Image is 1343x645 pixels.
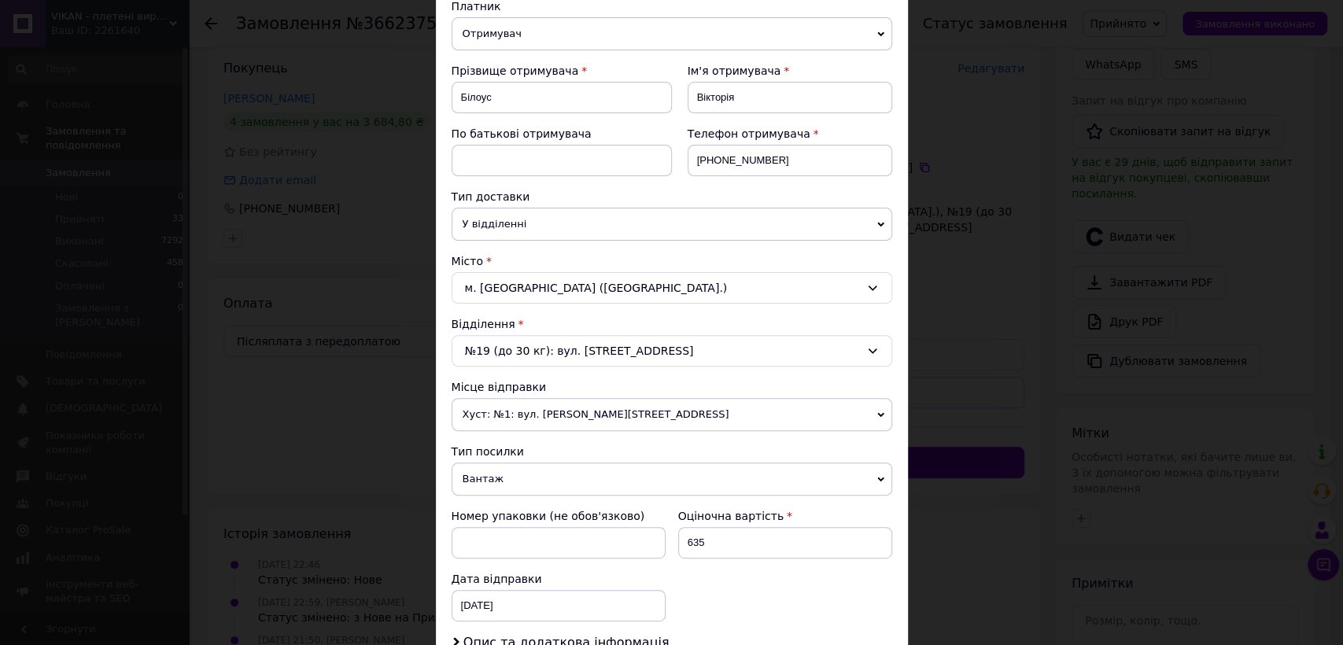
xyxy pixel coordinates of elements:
span: Тип доставки [452,190,530,203]
span: Телефон отримувача [688,127,810,140]
span: Хуст: №1: вул. [PERSON_NAME][STREET_ADDRESS] [452,398,892,431]
div: м. [GEOGRAPHIC_DATA] ([GEOGRAPHIC_DATA].) [452,272,892,304]
span: По батькові отримувача [452,127,592,140]
span: Вантаж [452,463,892,496]
span: Місце відправки [452,381,547,393]
div: Місто [452,253,892,269]
span: У відділенні [452,208,892,241]
div: №19 (до 30 кг): вул. [STREET_ADDRESS] [452,335,892,367]
input: +380 [688,145,892,176]
div: Номер упаковки (не обов'язково) [452,508,666,524]
span: Отримувач [452,17,892,50]
div: Відділення [452,316,892,332]
span: Прізвище отримувача [452,64,579,77]
div: Дата відправки [452,571,666,587]
div: Оціночна вартість [678,508,892,524]
span: Ім'я отримувача [688,64,781,77]
span: Тип посилки [452,445,524,458]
